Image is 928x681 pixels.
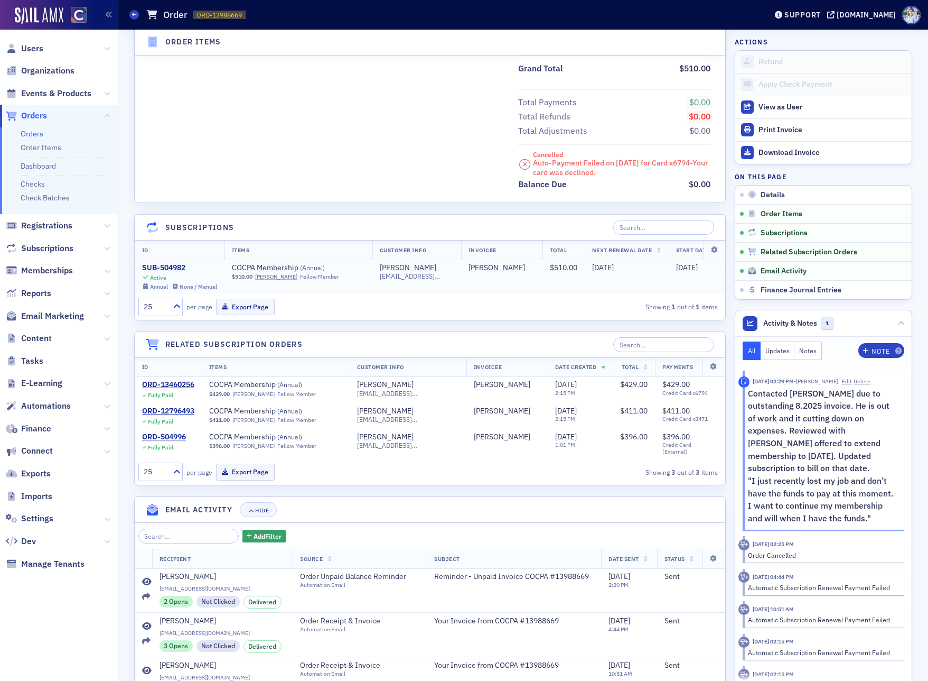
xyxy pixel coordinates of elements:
span: Manage Tenants [21,558,85,570]
span: Finance Journal Entries [761,286,841,295]
button: View as User [735,96,912,118]
a: COCPA Membership (Annual) [209,407,342,416]
span: Content [21,333,52,344]
div: Showing out of items [532,302,718,311]
span: Total [550,246,567,254]
div: Support [784,10,821,20]
div: [PERSON_NAME] [357,380,414,390]
button: Notes [794,342,822,360]
div: 25 [144,301,167,312]
div: ORD-504996 [142,432,186,442]
a: Finance [6,423,51,435]
span: $429.00 [209,391,230,398]
span: [DATE] [592,263,614,272]
span: Balance Due [518,178,570,191]
span: Users [21,43,43,54]
div: Activity [738,539,749,550]
a: Download Invoice [735,141,912,164]
span: COCPA Membership [209,432,342,442]
a: [PERSON_NAME] [232,443,275,449]
span: ORD-13988669 [196,11,242,20]
div: [DOMAIN_NAME] [837,10,896,20]
div: [PERSON_NAME] [468,263,525,273]
span: Customer Info [357,363,404,371]
span: Jim Altman [474,380,540,390]
div: Not Clicked [196,596,240,608]
span: Start Date [676,246,709,254]
div: Cancelled [533,151,710,177]
button: Export Page [216,464,275,480]
a: [PERSON_NAME] [474,407,530,416]
span: $396.00 [662,432,690,441]
div: Activity [738,572,749,583]
div: Not Clicked [196,640,240,652]
span: [DATE] [555,380,577,389]
div: Automation Email [300,626,396,633]
time: 9/11/2025 02:29 PM [753,378,794,385]
button: All [743,342,761,360]
div: [PERSON_NAME] [357,407,414,416]
div: Total Payments [518,96,577,109]
span: [EMAIL_ADDRESS][DOMAIN_NAME] [380,272,454,280]
time: 10:51 AM [608,670,632,677]
span: Jim Altman [474,407,540,416]
span: $411.00 [209,417,230,424]
span: [DATE] [608,616,630,625]
span: Status [664,555,685,563]
span: [EMAIL_ADDRESS][DOMAIN_NAME] [160,630,286,637]
span: Invoicee [468,246,496,254]
div: Automatic Subscription Renewal Payment Failed [748,583,897,592]
span: Total Payments [518,96,580,109]
div: Fully Paid [148,392,173,399]
div: View as User [758,103,906,112]
span: Email Activity [761,266,807,276]
span: 1 [821,317,834,330]
span: $396.00 [620,432,648,441]
p: "I just recently lost my job and don’t have the funds to pay at this moment. I want to continue m... [748,475,897,512]
a: Dashboard [21,161,56,171]
span: Payments [662,363,693,371]
span: Orders [21,110,47,122]
div: Hide [255,508,269,513]
input: Search… [613,337,714,352]
button: Export Page [216,299,275,315]
span: Total Refunds [518,111,574,123]
span: COCPA Membership [209,407,342,416]
p: and will when I have the funds." [748,512,897,525]
div: Automation Email [300,670,396,677]
span: Settings [21,513,53,524]
a: ORD-13460256 [142,380,194,390]
strong: 3 [670,467,677,477]
a: Orders [21,129,43,139]
time: 4:44 PM [608,625,629,633]
a: Order Items [21,143,61,152]
span: Next Renewal Date [592,246,652,254]
div: Note [738,376,749,388]
div: Annual [150,283,168,290]
h4: Email Activity [165,504,233,516]
span: Order Receipt & Invoice [300,661,396,670]
span: Organizations [21,65,74,77]
a: Print Invoice [735,118,912,141]
div: [PERSON_NAME] [357,432,414,442]
div: Fellow Member [277,391,316,398]
a: Settings [6,513,53,524]
a: [PERSON_NAME] [255,273,297,280]
span: Memberships [21,265,73,277]
span: [EMAIL_ADDRESS][DOMAIN_NAME] [357,416,459,424]
span: E-Learning [21,378,62,389]
a: [PERSON_NAME] [474,432,530,442]
div: Activity [738,604,749,615]
span: Credit Card x8471 [662,416,717,422]
span: Items [232,246,250,254]
span: Items [209,363,227,371]
span: $429.00 [662,380,690,389]
a: [PERSON_NAME] [474,380,530,390]
div: Automatic Subscription Renewal Payment Failed [748,615,897,624]
a: Content [6,333,52,344]
a: View Homepage [63,7,87,25]
a: Subscriptions [6,243,73,254]
a: [PERSON_NAME] [160,616,286,626]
